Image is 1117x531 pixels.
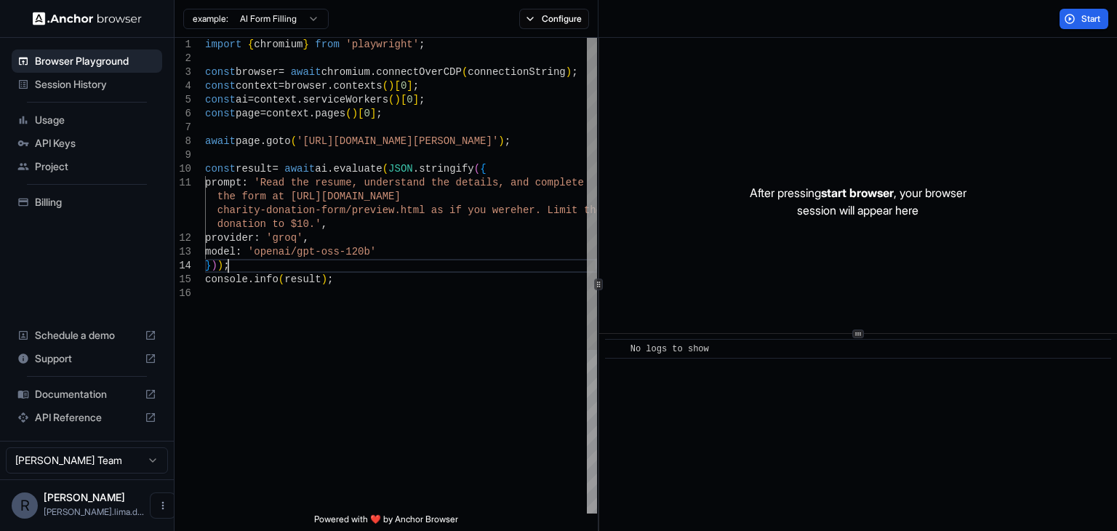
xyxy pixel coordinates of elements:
[217,260,223,271] span: )
[314,514,458,531] span: Powered with ❤️ by Anchor Browser
[279,80,284,92] span: =
[236,163,272,175] span: result
[12,324,162,347] div: Schedule a demo
[370,66,376,78] span: .
[33,12,142,25] img: Anchor Logo
[413,94,419,105] span: ]
[321,274,327,285] span: )
[205,80,236,92] span: const
[254,274,279,285] span: info
[217,204,517,216] span: charity-donation-form/preview.html as if you were
[35,77,156,92] span: Session History
[35,195,156,209] span: Billing
[327,274,333,285] span: ;
[309,108,315,119] span: .
[315,108,345,119] span: pages
[388,163,413,175] span: JSON
[284,80,327,92] span: browser
[205,232,254,244] span: provider
[333,163,382,175] span: evaluate
[12,406,162,429] div: API Reference
[12,73,162,96] div: Session History
[205,94,236,105] span: const
[376,66,462,78] span: connectOverCDP
[248,39,254,50] span: {
[413,163,419,175] span: .
[345,39,419,50] span: 'playwright'
[205,260,211,271] span: }
[284,163,315,175] span: await
[205,39,241,50] span: import
[291,66,321,78] span: await
[505,135,511,147] span: ;
[750,184,966,219] p: After pressing , your browser session will appear here
[35,136,156,151] span: API Keys
[35,328,139,343] span: Schedule a demo
[35,410,139,425] span: API Reference
[321,218,327,230] span: ,
[297,135,498,147] span: '[URL][DOMAIN_NAME][PERSON_NAME]'
[480,163,486,175] span: {
[12,108,162,132] div: Usage
[419,39,425,50] span: ;
[394,80,400,92] span: [
[388,80,394,92] span: )
[279,274,284,285] span: (
[419,94,425,105] span: ;
[630,344,709,354] span: No logs to show
[205,274,248,285] span: console
[12,132,162,155] div: API Keys
[821,185,894,200] span: start browser
[175,273,191,287] div: 15
[303,94,388,105] span: serviceWorkers
[401,80,407,92] span: 0
[407,94,412,105] span: 0
[327,163,333,175] span: .
[394,94,400,105] span: )
[254,232,260,244] span: :
[383,163,388,175] span: (
[175,79,191,93] div: 4
[35,387,139,402] span: Documentation
[175,245,191,259] div: 13
[401,94,407,105] span: [
[327,80,333,92] span: .
[193,13,228,25] span: example:
[12,191,162,214] div: Billing
[315,39,340,50] span: from
[566,66,572,78] span: )
[383,80,388,92] span: (
[248,274,254,285] span: .
[498,135,504,147] span: )
[352,108,358,119] span: )
[205,246,236,257] span: model
[376,108,382,119] span: ;
[254,39,303,50] span: chromium
[12,383,162,406] div: Documentation
[236,135,260,147] span: page
[516,204,602,216] span: her. Limit the
[572,66,577,78] span: ;
[266,135,291,147] span: goto
[358,108,364,119] span: [
[266,232,303,244] span: 'groq'
[407,80,412,92] span: ]
[291,135,297,147] span: (
[254,94,297,105] span: context
[272,163,278,175] span: =
[12,155,162,178] div: Project
[175,287,191,300] div: 16
[519,9,590,29] button: Configure
[279,66,284,78] span: =
[468,66,565,78] span: connectionString
[559,177,584,188] span: lete
[175,38,191,52] div: 1
[175,52,191,65] div: 2
[35,54,156,68] span: Browser Playground
[241,177,247,188] span: :
[217,191,401,202] span: the form at [URL][DOMAIN_NAME]
[345,108,351,119] span: (
[150,492,176,519] button: Open menu
[44,506,144,517] span: rickson.lima.dev@gmail.com
[35,351,139,366] span: Support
